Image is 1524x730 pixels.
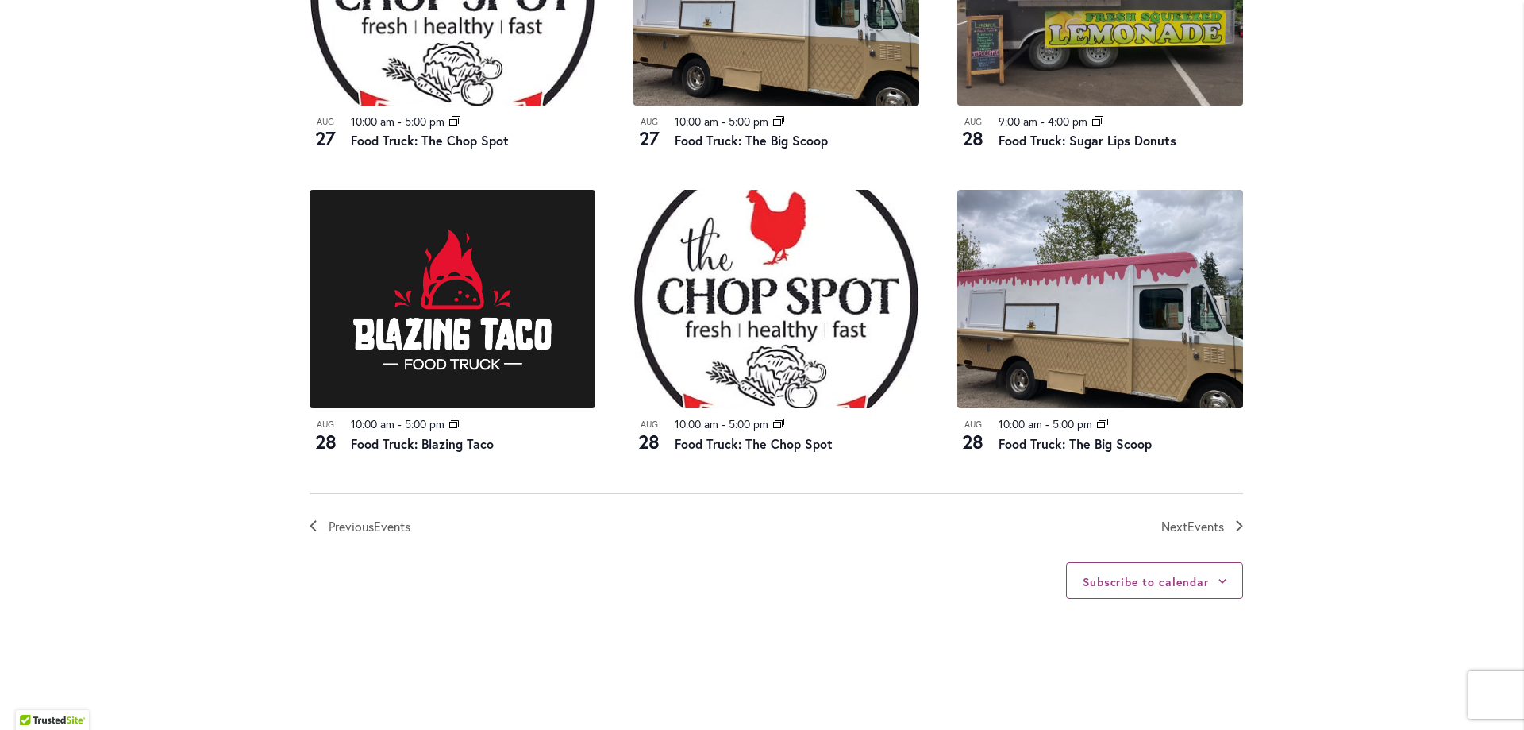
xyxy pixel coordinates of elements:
time: 10:00 am [999,416,1042,431]
time: 5:00 pm [405,416,444,431]
span: - [398,114,402,129]
span: Events [1187,518,1224,535]
span: Previous [329,516,410,537]
time: 5:00 pm [729,416,768,431]
span: 28 [310,428,341,455]
span: Aug [310,115,341,129]
img: Food Truck: The Big Scoop [957,190,1243,408]
img: THE CHOP SPOT PDX – Food Truck [633,190,919,408]
a: Previous Events [310,516,410,537]
span: 27 [633,125,665,152]
span: Aug [310,418,341,431]
time: 4:00 pm [1048,114,1087,129]
time: 10:00 am [675,114,718,129]
a: Food Truck: The Big Scoop [999,435,1152,452]
span: Aug [957,418,989,431]
span: 27 [310,125,341,152]
img: Blazing Taco Food Truck [310,190,595,408]
iframe: Launch Accessibility Center [12,674,56,718]
span: Events [374,518,410,535]
a: Food Truck: The Chop Spot [675,435,833,452]
time: 5:00 pm [1053,416,1092,431]
a: Food Truck: Sugar Lips Donuts [999,132,1176,149]
span: Aug [957,115,989,129]
time: 10:00 am [675,416,718,431]
span: - [722,114,725,129]
a: Food Truck: The Big Scoop [675,132,828,149]
time: 10:00 am [351,114,394,129]
span: Next [1161,516,1224,537]
span: 28 [957,125,989,152]
time: 5:00 pm [405,114,444,129]
span: Aug [633,115,665,129]
span: - [398,416,402,431]
a: Food Truck: The Chop Spot [351,132,509,149]
span: - [722,416,725,431]
time: 10:00 am [351,416,394,431]
a: Food Truck: Blazing Taco [351,435,494,452]
span: 28 [633,428,665,455]
time: 9:00 am [999,114,1037,129]
span: 28 [957,428,989,455]
time: 5:00 pm [729,114,768,129]
a: Next Events [1161,516,1243,537]
span: - [1041,114,1045,129]
button: Subscribe to calendar [1083,574,1209,589]
span: - [1045,416,1049,431]
span: Aug [633,418,665,431]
